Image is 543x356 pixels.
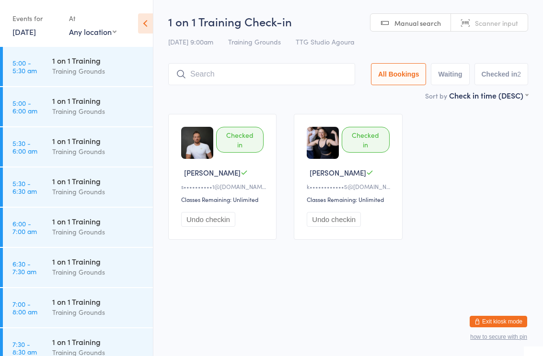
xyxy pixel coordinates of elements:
[470,334,527,340] button: how to secure with pin
[168,37,213,46] span: [DATE] 9:00am
[52,66,145,77] div: Training Grounds
[12,300,37,315] time: 7:00 - 8:00 am
[181,127,213,159] img: image1720831713.png
[52,55,145,66] div: 1 on 1 Training
[3,47,153,86] a: 5:00 -5:30 am1 on 1 TrainingTraining Grounds
[52,146,145,157] div: Training Grounds
[52,106,145,117] div: Training Grounds
[517,70,521,78] div: 2
[3,127,153,167] a: 5:30 -6:00 am1 on 1 TrainingTraining Grounds
[52,176,145,186] div: 1 on 1 Training
[296,37,354,46] span: TTG Studio Agoura
[425,91,447,100] label: Sort by
[52,267,145,278] div: Training Grounds
[470,316,527,327] button: Exit kiosk mode
[69,26,116,37] div: Any location
[307,182,392,190] div: k••••••••••••5@[DOMAIN_NAME]
[184,167,241,178] span: [PERSON_NAME]
[310,167,366,178] span: [PERSON_NAME]
[52,336,145,347] div: 1 on 1 Training
[52,307,145,318] div: Training Grounds
[474,63,529,85] button: Checked in2
[12,59,37,74] time: 5:00 - 5:30 am
[181,182,266,190] div: s••••••••••1@[DOMAIN_NAME]
[12,220,37,235] time: 6:00 - 7:00 am
[3,248,153,287] a: 6:30 -7:30 am1 on 1 TrainingTraining Grounds
[12,139,37,155] time: 5:30 - 6:00 am
[3,167,153,207] a: 5:30 -6:30 am1 on 1 TrainingTraining Grounds
[12,260,36,275] time: 6:30 - 7:30 am
[342,127,389,153] div: Checked in
[449,90,528,100] div: Check in time (DESC)
[12,11,59,26] div: Events for
[52,95,145,106] div: 1 on 1 Training
[394,18,441,28] span: Manual search
[52,216,145,226] div: 1 on 1 Training
[69,11,116,26] div: At
[3,288,153,327] a: 7:00 -8:00 am1 on 1 TrainingTraining Grounds
[12,340,37,356] time: 7:30 - 8:30 am
[52,186,145,197] div: Training Grounds
[307,127,339,159] img: image1722972595.png
[3,208,153,247] a: 6:00 -7:00 am1 on 1 TrainingTraining Grounds
[168,63,355,85] input: Search
[52,135,145,146] div: 1 on 1 Training
[216,127,264,153] div: Checked in
[52,226,145,237] div: Training Grounds
[168,13,528,29] h2: 1 on 1 Training Check-in
[307,195,392,203] div: Classes Remaining: Unlimited
[181,212,235,227] button: Undo checkin
[181,195,266,203] div: Classes Remaining: Unlimited
[52,256,145,267] div: 1 on 1 Training
[3,87,153,126] a: 5:00 -6:00 am1 on 1 TrainingTraining Grounds
[12,26,36,37] a: [DATE]
[52,296,145,307] div: 1 on 1 Training
[12,99,37,114] time: 5:00 - 6:00 am
[228,37,281,46] span: Training Grounds
[475,18,518,28] span: Scanner input
[12,179,37,195] time: 5:30 - 6:30 am
[307,212,361,227] button: Undo checkin
[431,63,469,85] button: Waiting
[371,63,427,85] button: All Bookings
